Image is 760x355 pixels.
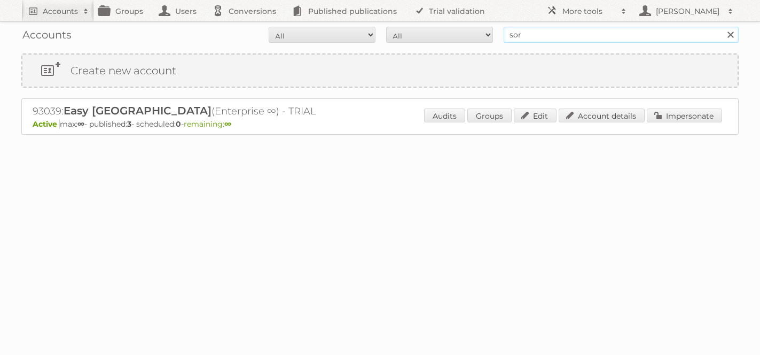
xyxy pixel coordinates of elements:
a: Edit [514,109,557,122]
a: Audits [424,109,465,122]
a: Impersonate [647,109,722,122]
h2: 93039: (Enterprise ∞) - TRIAL [33,104,406,118]
span: Active [33,119,60,129]
strong: ∞ [224,119,231,129]
h2: Accounts [43,6,78,17]
p: max: - published: - scheduled: - [33,119,727,129]
a: Account details [559,109,645,122]
h2: More tools [562,6,616,17]
span: remaining: [184,119,231,129]
strong: ∞ [77,119,84,129]
a: Groups [467,109,512,122]
span: Easy [GEOGRAPHIC_DATA] [64,104,211,117]
strong: 3 [127,119,131,129]
a: Create new account [22,55,738,87]
strong: 0 [176,119,181,129]
h2: [PERSON_NAME] [653,6,723,17]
